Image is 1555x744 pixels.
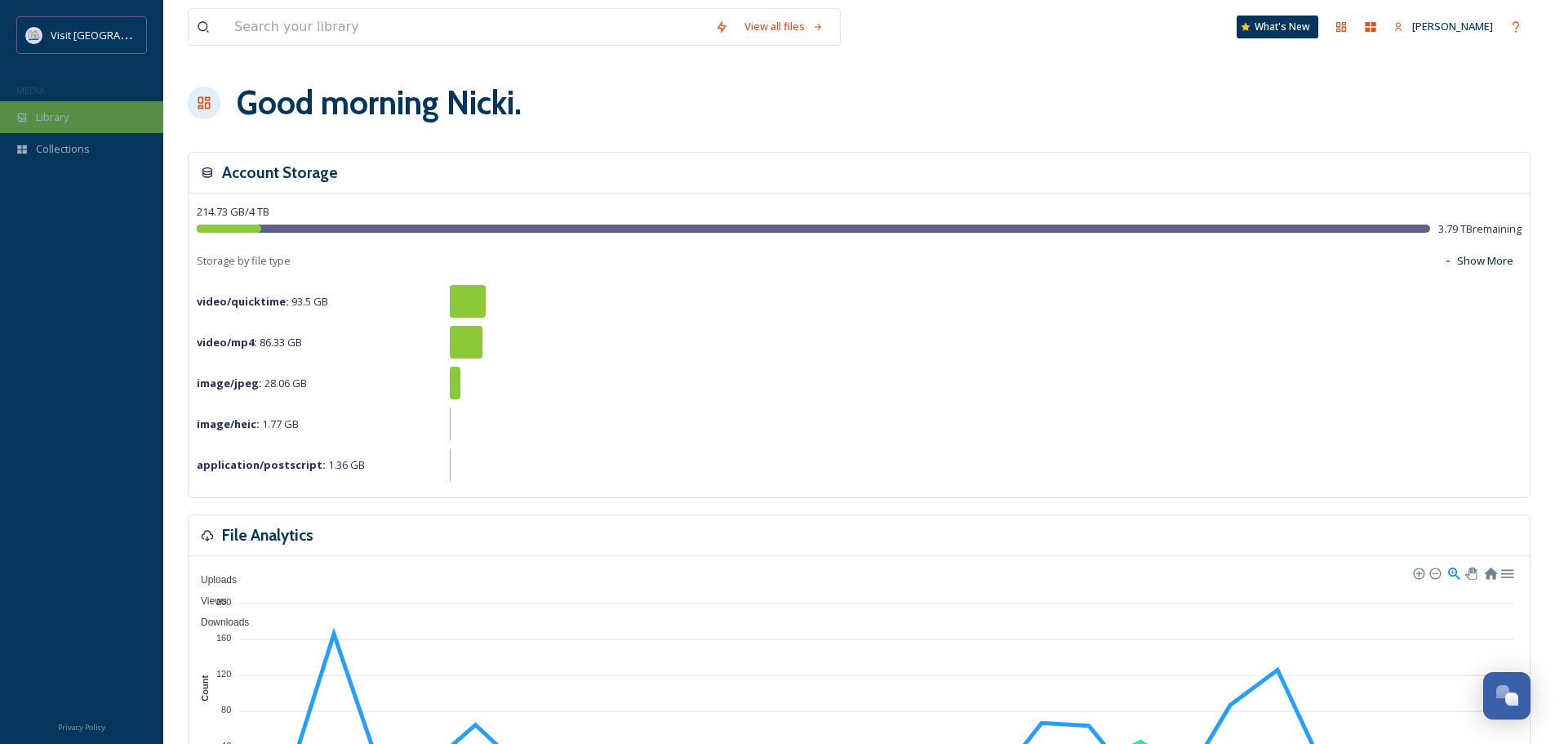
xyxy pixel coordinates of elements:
[51,27,177,42] span: Visit [GEOGRAPHIC_DATA]
[1483,565,1497,579] div: Reset Zoom
[197,457,326,472] strong: application/postscript :
[1499,565,1513,579] div: Menu
[197,457,365,472] span: 1.36 GB
[1428,567,1440,578] div: Zoom Out
[197,294,289,309] strong: video/quicktime :
[58,716,105,736] a: Privacy Policy
[222,523,313,547] h3: File Analytics
[216,596,231,606] tspan: 200
[197,253,291,269] span: Storage by file type
[237,78,522,127] h1: Good morning Nicki .
[16,84,45,96] span: MEDIA
[197,417,260,431] strong: image/heic :
[216,633,231,643] tspan: 160
[1412,567,1424,578] div: Zoom In
[197,204,269,219] span: 214.73 GB / 4 TB
[26,27,42,43] img: QCCVB_VISIT_vert_logo_4c_tagline_122019.svg
[226,9,707,45] input: Search your library
[197,294,328,309] span: 93.5 GB
[1483,672,1531,719] button: Open Chat
[222,161,338,185] h3: Account Storage
[36,109,69,125] span: Library
[1446,565,1460,579] div: Selection Zoom
[197,376,262,390] strong: image/jpeg :
[189,595,227,607] span: Views
[197,335,302,350] span: 86.33 GB
[36,141,90,157] span: Collections
[200,675,210,702] text: Count
[1435,245,1522,277] button: Show More
[1385,11,1501,42] a: [PERSON_NAME]
[1465,568,1475,577] div: Panning
[1438,221,1522,237] span: 3.79 TB remaining
[216,669,231,679] tspan: 120
[189,617,249,628] span: Downloads
[197,417,299,431] span: 1.77 GB
[1412,19,1493,33] span: [PERSON_NAME]
[189,574,237,586] span: Uploads
[197,376,307,390] span: 28.06 GB
[221,705,231,715] tspan: 80
[58,722,105,733] span: Privacy Policy
[736,11,832,42] a: View all files
[1237,16,1318,38] a: What's New
[197,335,257,350] strong: video/mp4 :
